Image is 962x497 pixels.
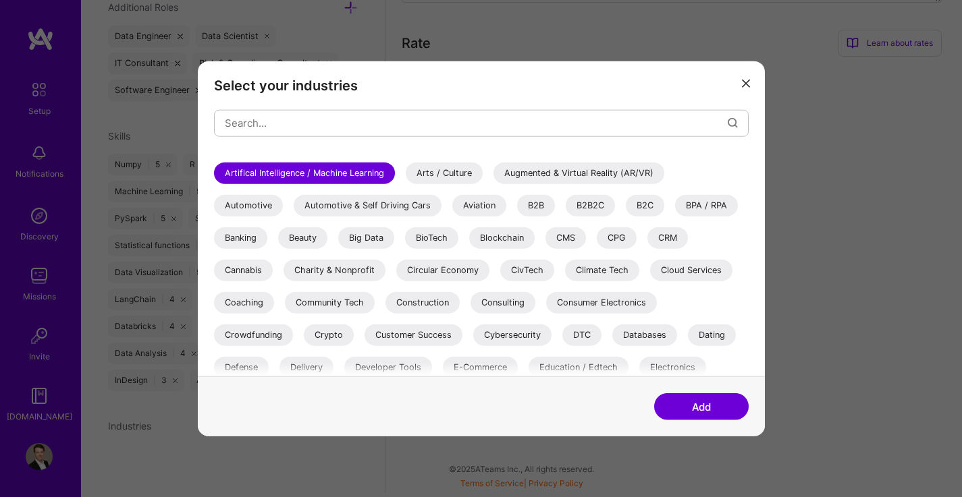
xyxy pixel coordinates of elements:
div: B2B [517,194,555,216]
button: Add [654,393,749,420]
div: Automotive & Self Driving Cars [294,194,442,216]
div: Aviation [452,194,506,216]
input: Search... [225,106,728,140]
div: Electronics [639,356,706,378]
div: Community Tech [285,291,375,313]
div: Databases [612,324,677,345]
div: Cannabis [214,259,273,281]
div: Consulting [471,291,535,313]
div: Beauty [278,227,327,248]
div: CRM [647,227,688,248]
i: icon Search [728,118,738,128]
div: CMS [545,227,586,248]
div: Education / Edtech [529,356,629,378]
i: icon Close [742,80,750,88]
div: Blockchain [469,227,535,248]
h3: Select your industries [214,77,749,93]
div: Automotive [214,194,283,216]
div: CPG [597,227,637,248]
div: Coaching [214,291,274,313]
div: Big Data [338,227,394,248]
div: Charity & Nonprofit [284,259,385,281]
div: modal [198,61,765,436]
div: Consumer Electronics [546,291,657,313]
div: E-Commerce [443,356,518,378]
div: Crowdfunding [214,324,293,345]
div: Cybersecurity [473,324,552,345]
div: Defense [214,356,269,378]
div: Banking [214,227,267,248]
div: Augmented & Virtual Reality (AR/VR) [493,162,664,183]
div: B2C [626,194,664,216]
div: Cloud Services [650,259,732,281]
div: Customer Success [365,324,462,345]
div: Artifical Intelligence / Machine Learning [214,162,395,183]
div: Circular Economy [396,259,489,281]
div: Delivery [279,356,333,378]
div: CivTech [500,259,554,281]
div: Construction [385,291,460,313]
div: Developer Tools [344,356,432,378]
div: BPA / RPA [675,194,738,216]
div: DTC [562,324,602,345]
div: Arts / Culture [406,162,483,183]
div: Dating [688,324,736,345]
div: Climate Tech [565,259,639,281]
div: Crypto [304,324,354,345]
div: B2B2C [566,194,615,216]
div: BioTech [405,227,458,248]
